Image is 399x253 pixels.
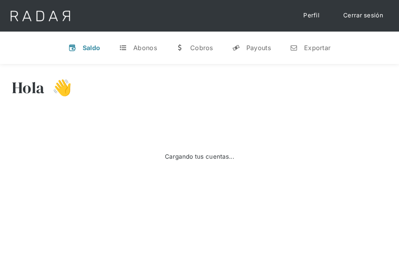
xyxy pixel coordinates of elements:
div: Cargando tus cuentas... [165,152,234,161]
h3: Hola [12,78,44,97]
h3: 👋 [44,78,72,97]
a: Cerrar sesión [335,8,391,23]
div: Payouts [246,44,271,52]
div: Saldo [83,44,100,52]
div: Abonos [133,44,157,52]
div: Cobros [190,44,213,52]
div: Exportar [304,44,331,52]
div: w [176,44,184,52]
div: y [232,44,240,52]
div: t [119,44,127,52]
a: Perfil [295,8,327,23]
div: v [68,44,76,52]
div: n [290,44,298,52]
